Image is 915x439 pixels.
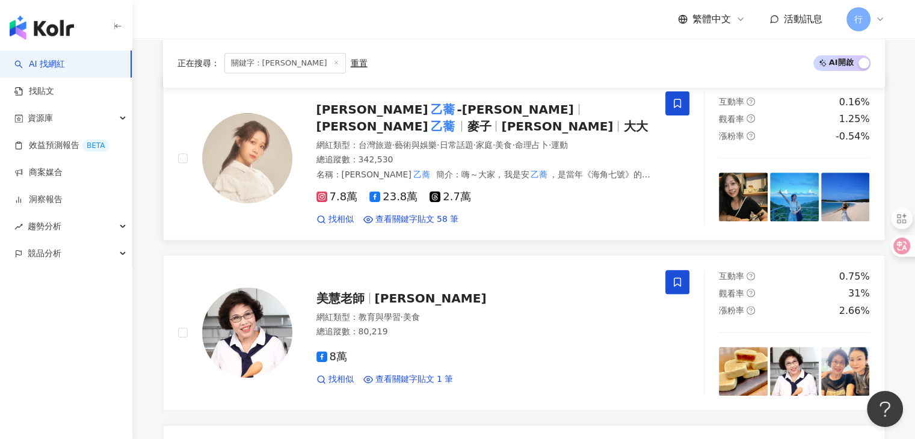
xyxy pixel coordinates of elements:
a: 商案媒合 [14,167,63,179]
a: 找相似 [316,213,354,226]
img: post-image [770,347,819,396]
span: 趨勢分析 [28,213,61,240]
img: KOL Avatar [202,287,292,378]
span: 運動 [551,140,568,150]
span: 家庭 [476,140,493,150]
span: 資源庫 [28,105,53,132]
span: 查看關鍵字貼文 1 筆 [375,373,454,385]
span: 教育與學習 [359,312,401,322]
span: [PERSON_NAME] [375,291,487,305]
span: question-circle [747,306,755,315]
span: question-circle [747,97,755,106]
a: 洞察報告 [14,194,63,206]
div: 網紅類型 ： [316,140,652,152]
img: KOL Avatar [202,113,292,203]
a: 找貼文 [14,85,54,97]
span: 嗨～大家，我是安 [461,170,529,179]
span: 關鍵字：[PERSON_NAME] [224,53,346,73]
span: · [392,140,395,150]
span: · [437,140,439,150]
span: 大大 [623,119,647,134]
span: · [473,140,475,150]
div: 總追蹤數 ： 342,530 [316,154,652,166]
span: · [549,140,551,150]
a: 查看關鍵字貼文 58 筆 [363,213,459,226]
a: 查看關鍵字貼文 1 筆 [363,373,454,385]
span: 找相似 [328,213,354,226]
span: · [512,140,514,150]
span: question-circle [747,132,755,140]
span: 台灣旅遊 [359,140,392,150]
span: 行 [854,13,863,26]
div: 31% [848,287,870,300]
span: question-circle [747,289,755,297]
span: 麥子 [467,119,491,134]
div: 2.66% [839,304,870,318]
span: [PERSON_NAME] [501,119,613,134]
span: · [401,312,403,322]
div: 1.25% [839,112,870,126]
span: 命理占卜 [515,140,549,150]
a: 效益預測報告BETA [14,140,109,152]
a: searchAI 找網紅 [14,58,65,70]
span: 找相似 [328,373,354,385]
span: 漲粉率 [719,131,744,141]
img: post-image [770,173,819,221]
span: question-circle [747,272,755,280]
span: 美慧老師 [316,291,365,305]
img: post-image [821,173,870,221]
mark: 乙蕎 [411,168,432,181]
span: 互動率 [719,97,744,106]
span: question-circle [747,114,755,123]
span: 美食 [495,140,512,150]
span: 觀看率 [719,114,744,124]
mark: 乙蕎 [428,100,457,119]
div: 重置 [351,58,368,68]
mark: 乙蕎 [529,168,549,181]
span: 7.8萬 [316,191,358,203]
span: 美食 [403,312,420,322]
iframe: Help Scout Beacon - Open [867,391,903,427]
img: logo [10,16,74,40]
span: [PERSON_NAME] [316,102,428,117]
span: 繁體中文 [692,13,731,26]
a: KOL Avatar[PERSON_NAME]乙蕎-[PERSON_NAME][PERSON_NAME]乙蕎麥子[PERSON_NAME]大大網紅類型：台灣旅遊·藝術與娛樂·日常話題·家庭·美食... [163,76,885,241]
span: · [493,140,495,150]
span: 23.8萬 [369,191,417,203]
span: 互動率 [719,271,744,281]
span: 名稱 ： [316,170,432,179]
mark: 乙蕎 [428,117,457,136]
div: 網紅類型 ： [316,312,652,324]
div: 總追蹤數 ： 80,219 [316,326,652,338]
span: 正在搜尋 ： [177,58,220,68]
span: 2.7萬 [430,191,471,203]
img: post-image [719,173,768,221]
a: 找相似 [316,373,354,385]
span: -[PERSON_NAME] [457,102,573,117]
span: 漲粉率 [719,305,744,315]
span: 查看關鍵字貼文 58 筆 [375,213,459,226]
span: 藝術與娛樂 [395,140,437,150]
span: rise [14,223,23,231]
span: [PERSON_NAME] [342,170,411,179]
div: 0.75% [839,270,870,283]
span: 觀看率 [719,289,744,298]
span: 活動訊息 [784,13,822,25]
span: 8萬 [316,351,347,363]
span: [PERSON_NAME] [316,119,428,134]
span: 日常話題 [439,140,473,150]
div: 0.16% [839,96,870,109]
img: post-image [719,347,768,396]
div: -0.54% [836,130,870,143]
img: post-image [821,347,870,396]
a: KOL Avatar美慧老師[PERSON_NAME]網紅類型：教育與學習·美食總追蹤數：80,2198萬找相似查看關鍵字貼文 1 筆互動率question-circle0.75%觀看率ques... [163,255,885,411]
span: 競品分析 [28,240,61,267]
